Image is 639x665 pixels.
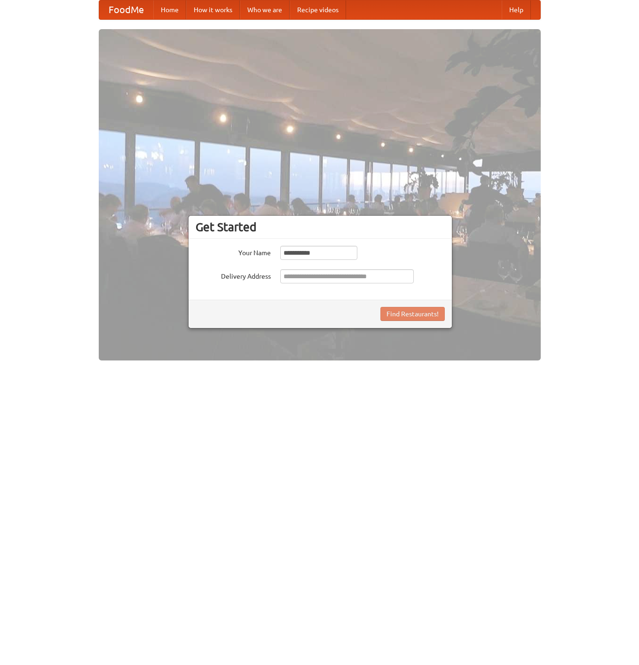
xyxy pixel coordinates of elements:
[196,246,271,258] label: Your Name
[290,0,346,19] a: Recipe videos
[186,0,240,19] a: How it works
[196,269,271,281] label: Delivery Address
[380,307,445,321] button: Find Restaurants!
[99,0,153,19] a: FoodMe
[240,0,290,19] a: Who we are
[502,0,531,19] a: Help
[196,220,445,234] h3: Get Started
[153,0,186,19] a: Home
